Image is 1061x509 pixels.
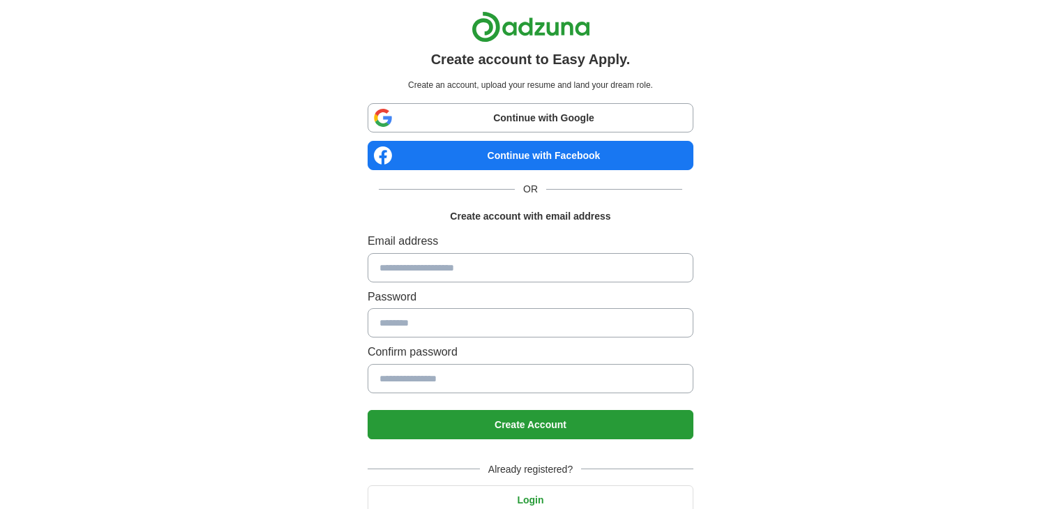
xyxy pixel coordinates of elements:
button: Create Account [368,410,693,439]
label: Confirm password [368,343,693,361]
span: OR [515,181,546,197]
h1: Create account with email address [450,208,610,224]
a: Continue with Google [368,103,693,132]
p: Create an account, upload your resume and land your dream role. [370,79,691,92]
a: Continue with Facebook [368,141,693,170]
img: Adzuna logo [472,11,590,43]
span: Already registered? [480,462,581,477]
label: Password [368,288,693,306]
a: Login [368,494,693,506]
h1: Create account to Easy Apply. [431,48,631,70]
label: Email address [368,232,693,250]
